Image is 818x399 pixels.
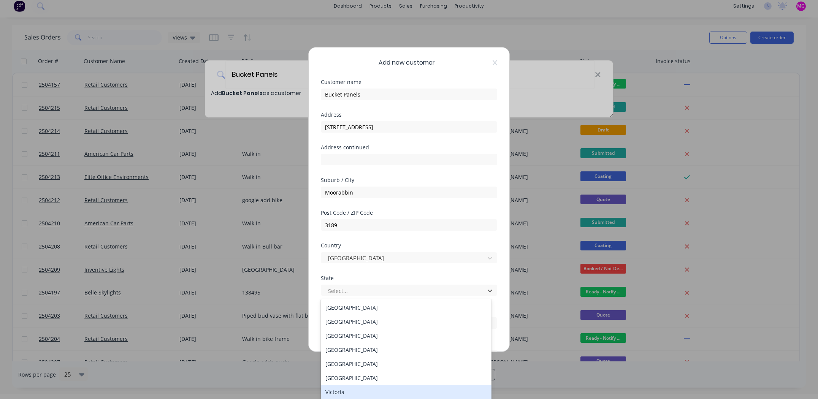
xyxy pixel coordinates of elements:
div: State [321,275,497,281]
div: [GEOGRAPHIC_DATA] [321,315,491,329]
div: Address [321,112,497,117]
div: [GEOGRAPHIC_DATA] [321,329,491,343]
div: Address continued [321,145,497,150]
div: Country [321,243,497,248]
div: [GEOGRAPHIC_DATA] [321,357,491,371]
div: Suburb / City [321,177,497,183]
div: [GEOGRAPHIC_DATA] [321,301,491,315]
div: [GEOGRAPHIC_DATA] [321,343,491,357]
div: Victoria [321,385,491,399]
span: Add new customer [379,58,435,67]
div: Post Code / ZIP Code [321,210,497,215]
div: [GEOGRAPHIC_DATA] [321,371,491,385]
div: Customer name [321,79,497,85]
